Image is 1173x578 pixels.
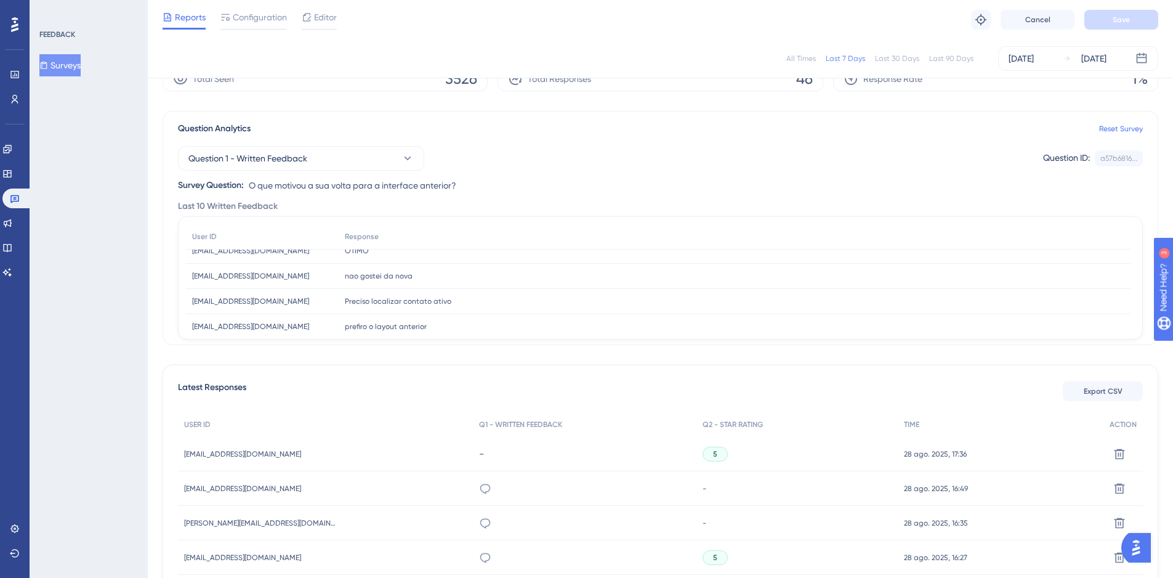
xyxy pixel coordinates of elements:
[875,54,919,63] div: Last 30 Days
[904,484,968,494] span: 28 ago. 2025, 16:49
[233,10,287,25] span: Configuration
[528,71,591,86] span: Total Responses
[192,296,309,306] span: [EMAIL_ADDRESS][DOMAIN_NAME]
[904,518,968,528] span: 28 ago. 2025, 16:35
[39,30,75,39] div: FEEDBACK
[1084,386,1123,396] span: Export CSV
[192,322,309,332] span: [EMAIL_ADDRESS][DOMAIN_NAME]
[1063,381,1143,401] button: Export CSV
[1121,529,1158,566] iframe: UserGuiding AI Assistant Launcher
[1009,51,1034,66] div: [DATE]
[1113,15,1130,25] span: Save
[1001,10,1074,30] button: Cancel
[345,271,413,281] span: nao gostei da nova
[929,54,973,63] div: Last 90 Days
[184,518,338,528] span: [PERSON_NAME][EMAIL_ADDRESS][DOMAIN_NAME]
[703,420,763,429] span: Q2 - STAR RATING
[184,484,301,494] span: [EMAIL_ADDRESS][DOMAIN_NAME]
[314,10,337,25] span: Editor
[1100,153,1137,163] div: a57b6816...
[904,420,919,429] span: TIME
[345,232,379,242] span: Response
[178,146,424,171] button: Question 1 - Written Feedback
[479,448,691,460] div: -
[345,296,451,306] span: Preciso localizar contato ativo
[1099,124,1143,134] a: Reset Survey
[86,6,89,16] div: 3
[1025,15,1050,25] span: Cancel
[1110,420,1137,429] span: ACTION
[192,232,217,242] span: User ID
[249,178,456,193] span: O que motivou a sua volta para a interface anterior?
[786,54,816,63] div: All Times
[178,380,246,402] span: Latest Responses
[29,3,77,18] span: Need Help?
[184,420,211,429] span: USER ID
[178,178,244,193] div: Survey Question:
[713,553,717,563] span: 5
[345,322,427,332] span: prefiro o layout anterior
[193,71,234,86] span: Total Seen
[345,246,369,256] span: OTIMO
[1084,10,1158,30] button: Save
[863,71,922,86] span: Response Rate
[175,10,206,25] span: Reports
[39,54,81,76] button: Surveys
[904,553,967,563] span: 28 ago. 2025, 16:27
[1081,51,1106,66] div: [DATE]
[192,271,309,281] span: [EMAIL_ADDRESS][DOMAIN_NAME]
[184,553,301,563] span: [EMAIL_ADDRESS][DOMAIN_NAME]
[479,420,562,429] span: Q1 - WRITTEN FEEDBACK
[904,449,967,459] span: 28 ago. 2025, 17:36
[192,246,309,256] span: [EMAIL_ADDRESS][DOMAIN_NAME]
[188,151,307,166] span: Question 1 - Written Feedback
[703,484,706,494] span: -
[1043,150,1090,166] div: Question ID:
[184,449,301,459] span: [EMAIL_ADDRESS][DOMAIN_NAME]
[796,69,813,89] span: 46
[703,518,706,528] span: -
[445,69,477,89] span: 3526
[178,121,251,136] span: Question Analytics
[826,54,865,63] div: Last 7 Days
[178,199,278,214] span: Last 10 Written Feedback
[713,449,717,459] span: 5
[1132,69,1148,89] span: 1%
